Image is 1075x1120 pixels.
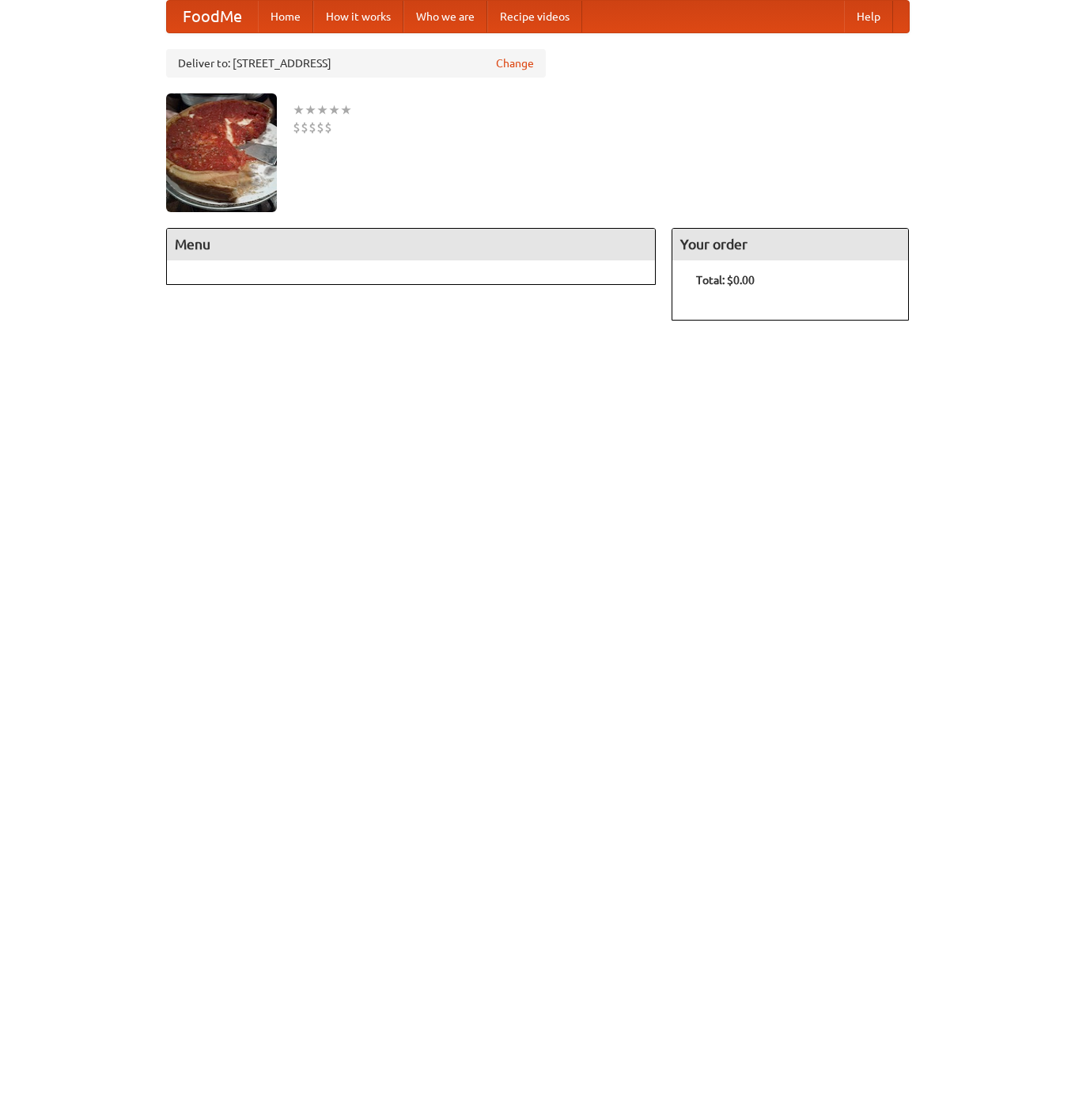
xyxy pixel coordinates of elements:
a: Recipe videos [487,1,582,32]
li: $ [316,119,324,136]
li: $ [324,119,332,136]
a: How it works [313,1,403,32]
li: ★ [340,101,352,119]
a: Who we are [403,1,487,32]
h4: Your order [672,229,908,260]
li: ★ [293,101,305,119]
li: $ [301,119,308,136]
a: FoodMe [167,1,258,32]
h4: Menu [167,229,656,260]
li: ★ [316,101,328,119]
a: Home [258,1,313,32]
img: angular.jpg [166,93,277,212]
a: Help [844,1,893,32]
li: ★ [328,101,340,119]
b: Total: $0.00 [696,274,755,287]
li: $ [293,119,301,136]
li: ★ [305,101,316,119]
div: Deliver to: [STREET_ADDRESS] [166,49,546,78]
li: $ [308,119,316,136]
a: Change [496,55,534,71]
